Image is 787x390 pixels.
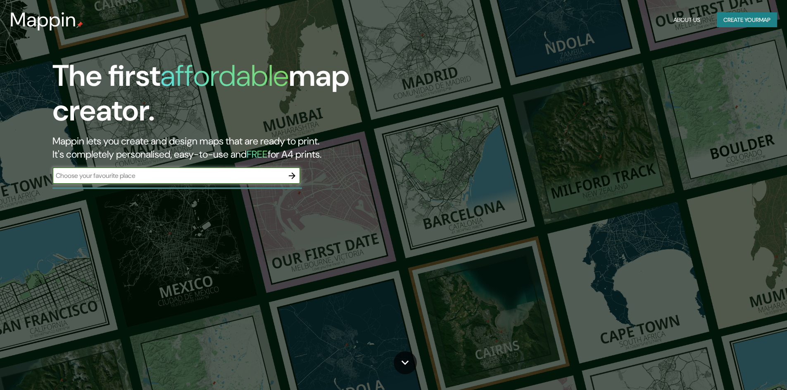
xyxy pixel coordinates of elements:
h2: Mappin lets you create and design maps that are ready to print. It's completely personalised, eas... [52,135,446,161]
button: Create yourmap [717,12,777,28]
h1: The first map creator. [52,59,446,135]
img: mappin-pin [76,21,83,28]
h1: affordable [160,57,289,95]
button: About Us [670,12,704,28]
h3: Mappin [10,8,76,31]
input: Choose your favourite place [52,171,284,180]
h5: FREE [247,148,268,161]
